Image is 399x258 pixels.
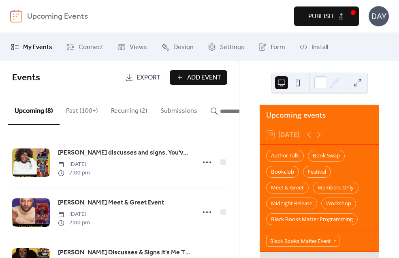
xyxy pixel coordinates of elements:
a: Connect [60,36,109,58]
span: [PERSON_NAME] Discusses & Signs It's Me They Follow w/[PERSON_NAME] [PERSON_NAME] [58,248,191,258]
a: [PERSON_NAME] Meet & Greet Event [58,198,164,208]
img: logo [10,10,22,23]
a: Form [252,36,291,58]
div: Festival [303,166,331,178]
div: Members-Only [313,182,358,193]
span: Design [173,43,194,52]
span: Form [271,43,285,52]
a: [PERSON_NAME] Discusses & Signs It's Me They Follow w/[PERSON_NAME] [PERSON_NAME] [58,247,191,258]
button: Past (100+) [60,94,105,124]
a: Design [155,36,200,58]
button: Add Event [170,70,227,85]
span: Connect [79,43,103,52]
span: Settings [220,43,244,52]
div: Black Books Matter Programming [266,213,358,225]
div: Midnight Release [266,198,317,209]
a: Views [111,36,153,58]
span: 2:00 pm [58,219,90,227]
div: Bookclub [266,166,299,178]
a: Settings [202,36,250,58]
button: Submissions [154,94,204,124]
button: Upcoming (8) [8,94,60,125]
span: [PERSON_NAME] Meet & Greet Event [58,198,164,208]
span: Export [137,73,160,83]
button: Publish [294,6,359,26]
div: DAY [369,6,389,26]
span: My Events [23,43,52,52]
div: Upcoming events [260,105,379,125]
a: Export [119,70,166,85]
a: [PERSON_NAME] discusses and signs, You've Got A Place Here, Too with [PERSON_NAME] [58,148,191,158]
a: Install [293,36,334,58]
span: Views [130,43,147,52]
span: Add Event [187,73,221,83]
a: My Events [5,36,58,58]
span: Install [312,43,328,52]
button: Recurring (2) [105,94,154,124]
span: [DATE] [58,160,90,169]
span: [PERSON_NAME] discusses and signs, You've Got A Place Here, Too with [PERSON_NAME] [58,148,191,158]
div: Workshop [321,198,356,209]
span: [DATE] [58,210,90,219]
div: Book Swap [308,150,345,161]
div: Meet & Greet [266,182,309,193]
span: Publish [308,12,333,21]
span: 7:00 pm [58,169,90,177]
b: Upcoming Events [27,9,88,24]
div: Author Talk [266,150,304,161]
span: Events [12,69,40,87]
